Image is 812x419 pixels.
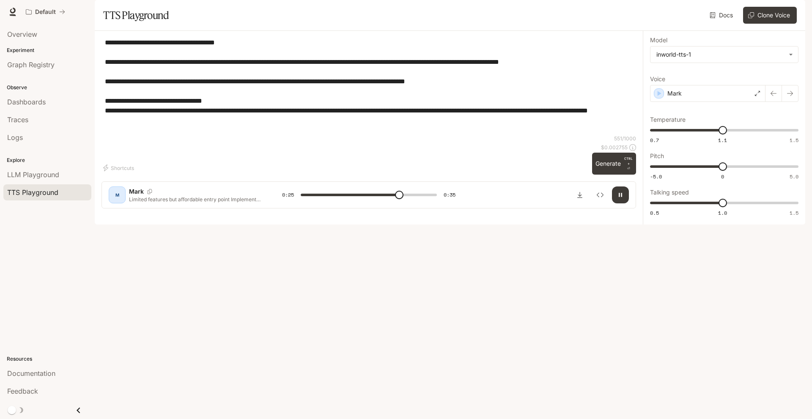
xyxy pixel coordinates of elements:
[444,191,455,199] span: 0:35
[790,209,798,216] span: 1.5
[718,209,727,216] span: 1.0
[650,76,665,82] p: Voice
[721,173,724,180] span: 0
[571,186,588,203] button: Download audio
[656,50,785,59] div: inworld-tts-1
[35,8,56,16] p: Default
[129,187,144,196] p: Mark
[592,186,609,203] button: Inspect
[708,7,736,24] a: Docs
[650,209,659,216] span: 0.5
[282,191,294,199] span: 0:25
[790,173,798,180] span: 5.0
[129,196,262,203] p: Limited features but affordable entry point Implement flexible payment options: Given the dual-cu...
[624,156,633,171] p: ⏎
[650,117,686,123] p: Temperature
[743,7,797,24] button: Clone Voice
[144,189,156,194] button: Copy Voice ID
[22,3,69,20] button: All workspaces
[101,161,137,175] button: Shortcuts
[650,137,659,144] span: 0.7
[650,153,664,159] p: Pitch
[650,37,667,43] p: Model
[650,189,689,195] p: Talking speed
[110,188,124,202] div: M
[624,156,633,166] p: CTRL +
[650,47,798,63] div: inworld-tts-1
[790,137,798,144] span: 1.5
[650,173,662,180] span: -5.0
[592,153,636,175] button: GenerateCTRL +⏎
[103,7,169,24] h1: TTS Playground
[718,137,727,144] span: 1.1
[667,89,682,98] p: Mark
